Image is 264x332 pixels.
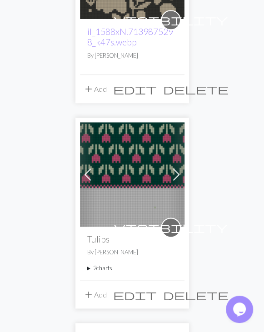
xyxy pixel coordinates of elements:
i: Edit [113,84,157,94]
p: By [PERSON_NAME] [87,51,177,60]
summary: 2charts [87,264,177,273]
button: Add [80,286,110,303]
a: Tulips [80,169,184,178]
span: edit [113,83,157,95]
button: Edit [110,80,160,98]
h2: Tulips [87,234,177,244]
span: visibility [114,13,228,27]
button: Edit [110,286,160,303]
span: delete [163,288,229,301]
i: private [114,218,228,237]
span: add [83,83,94,95]
a: il_1588xN.7139875298_k47s.webp [87,26,173,47]
i: private [114,11,228,29]
button: Delete [160,286,232,303]
iframe: chat widget [226,296,255,323]
span: edit [113,288,157,301]
i: Edit [113,289,157,300]
p: By [PERSON_NAME] [87,248,177,257]
button: Delete [160,80,232,98]
span: add [83,288,94,301]
img: Tulips [80,122,184,227]
span: delete [163,83,229,95]
span: visibility [114,220,228,234]
button: Add [80,80,110,98]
